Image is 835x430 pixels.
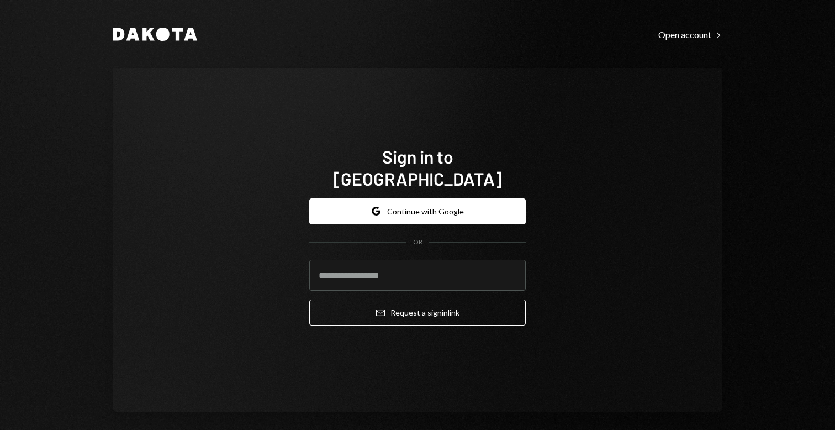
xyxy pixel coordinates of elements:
h1: Sign in to [GEOGRAPHIC_DATA] [309,145,526,190]
div: OR [413,238,422,247]
button: Continue with Google [309,198,526,224]
button: Request a signinlink [309,300,526,326]
div: Open account [658,29,722,40]
a: Open account [658,28,722,40]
